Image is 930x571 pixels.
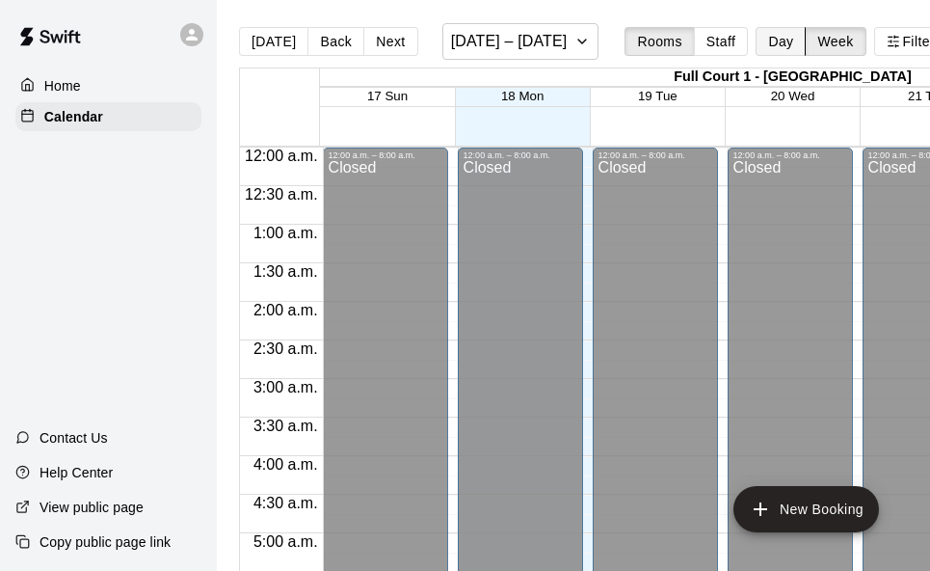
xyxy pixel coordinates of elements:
[367,89,408,103] button: 17 Sun
[363,27,417,56] button: Next
[249,340,323,357] span: 2:30 a.m.
[771,89,815,103] button: 20 Wed
[638,89,678,103] button: 19 Tue
[249,456,323,473] span: 4:00 a.m.
[598,150,690,160] div: 12:00 a.m. – 8:00 a.m.
[249,302,323,318] span: 2:00 a.m.
[249,418,323,434] span: 3:30 a.m.
[40,532,171,552] p: Copy public page link
[240,148,323,164] span: 12:00 a.m.
[805,27,865,56] button: Week
[624,27,694,56] button: Rooms
[40,463,113,482] p: Help Center
[40,498,144,517] p: View public page
[40,428,108,448] p: Contact Us
[15,71,201,100] a: Home
[249,495,323,511] span: 4:30 a.m.
[501,89,544,103] button: 18 Mon
[249,225,323,241] span: 1:00 a.m.
[15,102,201,131] a: Calendar
[240,186,323,203] span: 12:30 a.m.
[329,150,420,160] div: 12:00 a.m. – 8:00 a.m.
[733,486,879,532] button: add
[756,27,806,56] button: Day
[464,150,555,160] div: 12:00 a.m. – 8:00 a.m.
[239,27,308,56] button: [DATE]
[694,27,749,56] button: Staff
[249,379,323,395] span: 3:00 a.m.
[307,27,364,56] button: Back
[249,263,323,280] span: 1:30 a.m.
[442,23,599,60] button: [DATE] – [DATE]
[249,533,323,550] span: 5:00 a.m.
[733,150,825,160] div: 12:00 a.m. – 8:00 a.m.
[44,76,81,95] p: Home
[44,107,103,126] p: Calendar
[451,28,568,55] h6: [DATE] – [DATE]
